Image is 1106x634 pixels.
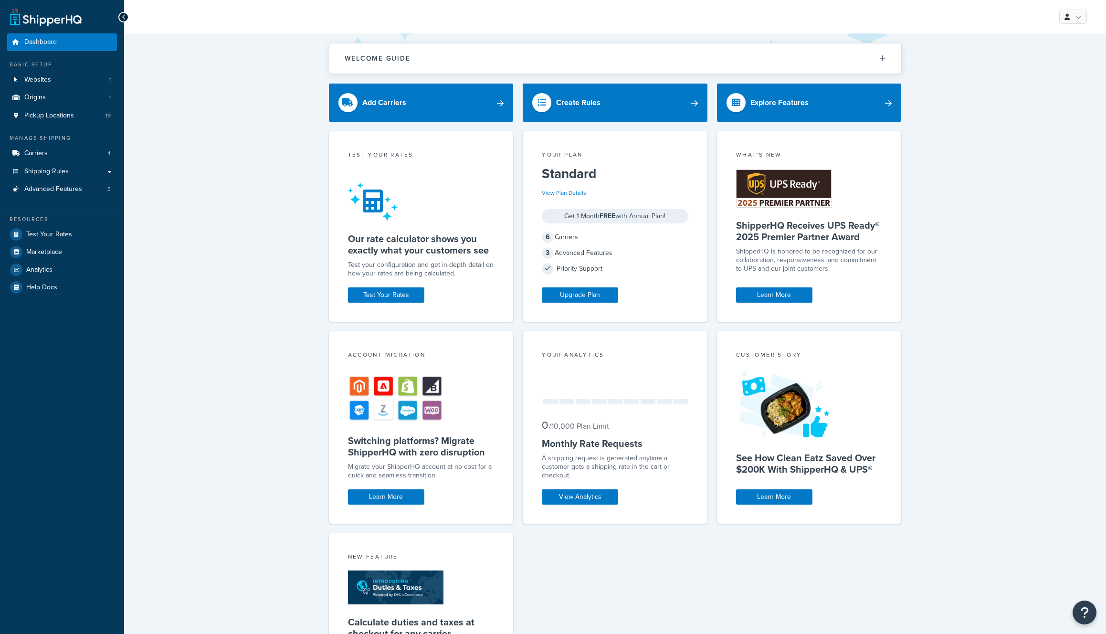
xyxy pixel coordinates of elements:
h2: Welcome Guide [345,55,411,62]
p: ShipperHQ is honored to be recognized for our collaboration, responsiveness, and commitment to UP... [736,247,883,273]
div: Explore Features [750,96,809,109]
div: What's New [736,150,883,161]
a: Test Your Rates [7,226,117,243]
span: Dashboard [24,38,57,46]
a: Websites1 [7,71,117,89]
h5: Monthly Rate Requests [542,438,688,449]
div: Advanced Features [542,246,688,260]
div: Manage Shipping [7,134,117,142]
div: Test your configuration and get in-depth detail on how your rates are being calculated. [348,261,495,278]
div: Carriers [542,231,688,244]
a: Marketplace [7,243,117,261]
span: Origins [24,94,46,102]
span: Carriers [24,149,48,158]
span: 4 [107,149,111,158]
span: 19 [105,112,111,120]
div: Your Plan [542,150,688,161]
span: Advanced Features [24,185,82,193]
a: Add Carriers [329,84,514,122]
a: Origins1 [7,89,117,106]
span: 1 [109,76,111,84]
h5: See How Clean Eatz Saved Over $200K With ShipperHQ & UPS® [736,452,883,475]
strong: FREE [600,211,615,221]
div: Get 1 Month with Annual Plan! [542,209,688,223]
span: 0 [542,417,548,433]
div: Your Analytics [542,350,688,361]
a: Dashboard [7,33,117,51]
a: Test Your Rates [348,287,424,303]
a: Create Rules [523,84,707,122]
a: Learn More [348,489,424,505]
span: Analytics [26,266,53,274]
div: Priority Support [542,262,688,275]
span: Test Your Rates [26,231,72,239]
button: Open Resource Center [1073,601,1096,624]
a: Help Docs [7,279,117,296]
span: Shipping Rules [24,168,69,176]
a: Shipping Rules [7,163,117,180]
div: Test your rates [348,150,495,161]
div: A shipping request is generated anytime a customer gets a shipping rate in the cart or checkout. [542,454,688,480]
li: Carriers [7,145,117,162]
a: Analytics [7,261,117,278]
div: Customer Story [736,350,883,361]
a: View Analytics [542,489,618,505]
li: Advanced Features [7,180,117,198]
li: Origins [7,89,117,106]
a: Learn More [736,489,812,505]
a: Explore Features [717,84,902,122]
h5: ShipperHQ Receives UPS Ready® 2025 Premier Partner Award [736,220,883,243]
span: 1 [109,94,111,102]
div: Resources [7,215,117,223]
span: Pickup Locations [24,112,74,120]
a: Upgrade Plan [542,287,618,303]
a: Learn More [736,287,812,303]
a: Pickup Locations19 [7,107,117,125]
button: Welcome Guide [329,43,901,74]
div: Basic Setup [7,61,117,69]
h5: Standard [542,166,688,181]
span: Marketplace [26,248,62,256]
div: Migrate your ShipperHQ account at no cost for a quick and seamless transition. [348,463,495,480]
div: Create Rules [556,96,600,109]
li: Websites [7,71,117,89]
div: New Feature [348,552,495,563]
span: 6 [542,232,553,243]
li: Pickup Locations [7,107,117,125]
a: Advanced Features3 [7,180,117,198]
span: 3 [107,185,111,193]
div: Add Carriers [362,96,406,109]
span: 3 [542,247,553,259]
small: / 10,000 Plan Limit [549,421,609,432]
a: Carriers4 [7,145,117,162]
a: View Plan Details [542,189,586,197]
span: Help Docs [26,284,57,292]
h5: Switching platforms? Migrate ShipperHQ with zero disruption [348,435,495,458]
h5: Our rate calculator shows you exactly what your customers see [348,233,495,256]
span: Websites [24,76,51,84]
div: Account Migration [348,350,495,361]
